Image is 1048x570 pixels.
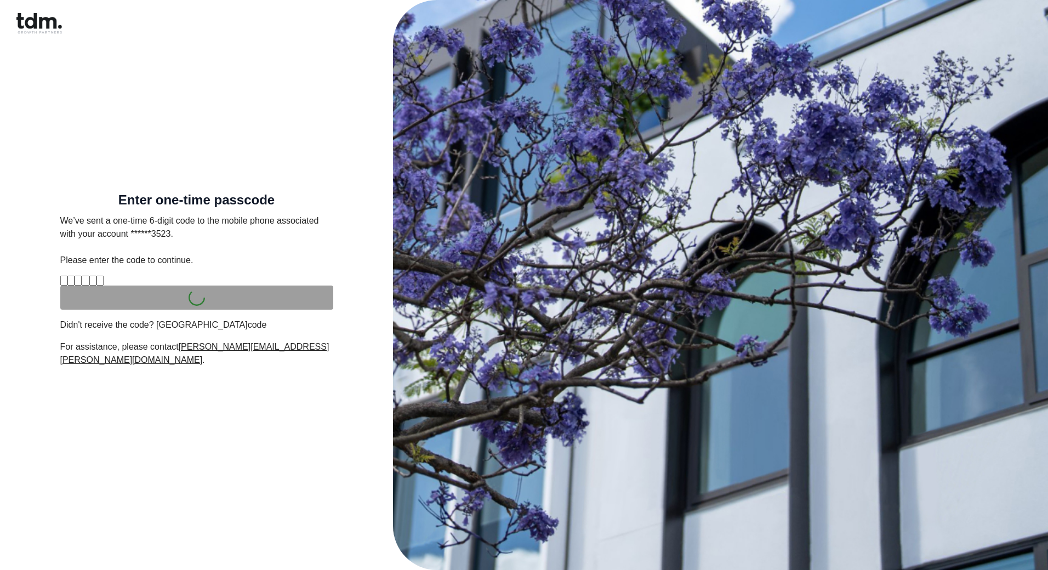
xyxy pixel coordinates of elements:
input: Digit 5 [89,276,96,286]
a: code [248,320,267,329]
p: Didn't receive the code? [GEOGRAPHIC_DATA] [60,318,333,332]
h5: Enter one-time passcode [60,195,333,206]
p: We’ve sent a one-time 6-digit code to the mobile phone associated with your account ******3523. P... [60,214,333,267]
input: Digit 3 [75,276,82,286]
input: Digit 2 [67,276,75,286]
p: For assistance, please contact . [60,340,333,367]
input: Please enter verification code. Digit 1 [60,276,67,286]
input: Digit 6 [96,276,104,286]
input: Digit 4 [82,276,89,286]
u: [PERSON_NAME][EMAIL_ADDRESS][PERSON_NAME][DOMAIN_NAME] [60,342,329,364]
